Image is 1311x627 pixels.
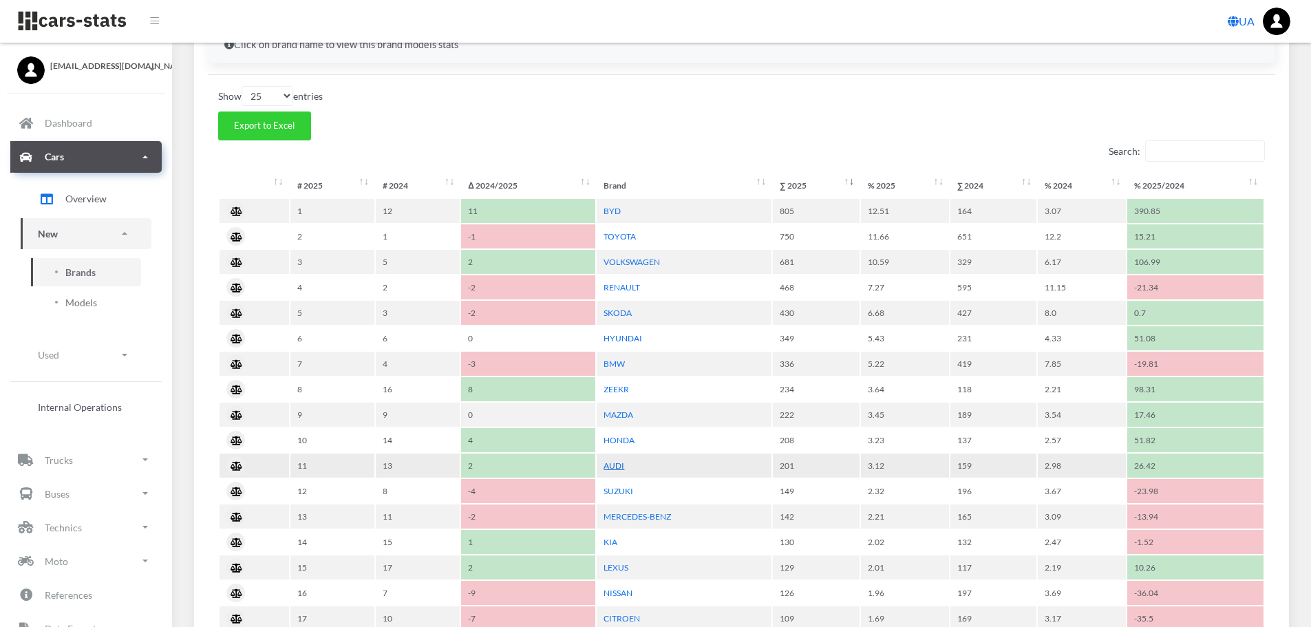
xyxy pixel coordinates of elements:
span: Export to Excel [234,120,295,131]
a: Buses [10,478,162,509]
td: 750 [773,224,860,248]
td: 159 [950,454,1037,478]
td: 117 [950,555,1037,580]
span: Models [65,295,97,310]
td: 98.31 [1127,377,1264,401]
td: 106.99 [1127,250,1264,274]
td: 165 [950,504,1037,529]
td: 16 [376,377,460,401]
td: 126 [773,581,860,605]
td: 5 [376,250,460,274]
td: 4 [461,428,595,452]
td: 8 [376,479,460,503]
td: 0.7 [1127,301,1264,325]
th: %&nbsp;2025: activate to sort column ascending [861,173,949,198]
td: -13.94 [1127,504,1264,529]
td: 0 [461,403,595,427]
td: -2 [461,504,595,529]
th: #&nbsp;2025: activate to sort column ascending [290,173,374,198]
td: 5 [290,301,374,325]
td: 4 [376,352,460,376]
td: 118 [950,377,1037,401]
a: Used [21,339,151,370]
td: 329 [950,250,1037,274]
td: 2 [461,250,595,274]
td: 17 [376,555,460,580]
th: ∑&nbsp;2025: activate to sort column ascending [773,173,860,198]
td: -2 [461,301,595,325]
p: Dashboard [45,114,92,131]
a: Moto [10,545,162,577]
td: 129 [773,555,860,580]
td: 26.42 [1127,454,1264,478]
a: References [10,579,162,610]
td: 5.22 [861,352,949,376]
p: Moto [45,553,68,570]
input: Search: [1145,140,1265,162]
a: SKODA [604,308,632,318]
td: 805 [773,199,860,223]
td: 14 [290,530,374,554]
a: KIA [604,537,617,547]
a: BYD [604,206,621,216]
td: -23.98 [1127,479,1264,503]
a: Technics [10,511,162,543]
a: [EMAIL_ADDRESS][DOMAIN_NAME] [17,56,155,72]
a: Trucks [10,444,162,476]
td: 196 [950,479,1037,503]
p: Used [38,346,59,363]
button: Export to Excel [218,111,311,140]
td: 149 [773,479,860,503]
td: 2.01 [861,555,949,580]
td: 8.0 [1038,301,1126,325]
a: NISSAN [604,588,632,598]
td: 12.2 [1038,224,1126,248]
td: 3.09 [1038,504,1126,529]
td: 468 [773,275,860,299]
a: Brands [31,258,141,286]
td: 130 [773,530,860,554]
td: 222 [773,403,860,427]
td: 13 [290,504,374,529]
td: 8 [461,377,595,401]
td: 336 [773,352,860,376]
td: 390.85 [1127,199,1264,223]
p: Cars [45,148,64,165]
td: 2.32 [861,479,949,503]
td: 51.82 [1127,428,1264,452]
td: 3.12 [861,454,949,478]
td: 11 [461,199,595,223]
td: 3.69 [1038,581,1126,605]
td: 2.21 [1038,377,1126,401]
td: 12 [376,199,460,223]
td: 15 [376,530,460,554]
td: 201 [773,454,860,478]
td: -3 [461,352,595,376]
td: 427 [950,301,1037,325]
td: -21.34 [1127,275,1264,299]
td: 419 [950,352,1037,376]
p: Buses [45,485,70,502]
th: %&nbsp;2024: activate to sort column ascending [1038,173,1126,198]
td: 12.51 [861,199,949,223]
td: 1 [461,530,595,554]
td: 12 [290,479,374,503]
a: UA [1222,8,1260,35]
td: 0 [461,326,595,350]
td: 11 [376,504,460,529]
td: 15.21 [1127,224,1264,248]
a: MAZDA [604,410,633,420]
td: 132 [950,530,1037,554]
td: 6.17 [1038,250,1126,274]
td: 234 [773,377,860,401]
td: 1 [290,199,374,223]
td: 3.54 [1038,403,1126,427]
td: 3.45 [861,403,949,427]
p: Technics [45,519,82,536]
select: Showentries [242,86,293,106]
td: 164 [950,199,1037,223]
td: 189 [950,403,1037,427]
td: 197 [950,581,1037,605]
img: ... [1263,8,1290,35]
